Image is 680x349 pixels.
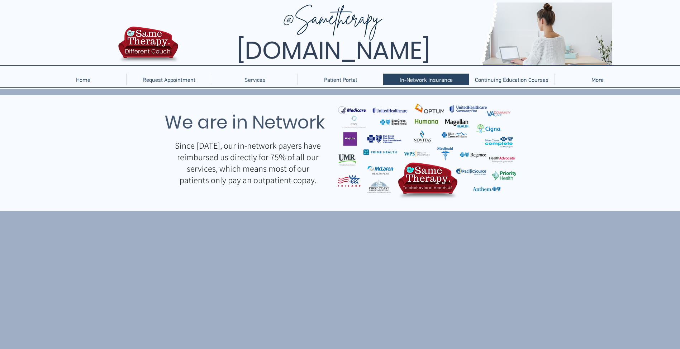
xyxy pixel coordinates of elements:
[383,74,469,85] a: In-Network Insurance
[72,74,94,85] p: Home
[320,74,361,85] p: Patient Portal
[588,74,607,85] p: More
[212,74,298,85] div: Services
[237,33,430,68] span: [DOMAIN_NAME]
[396,74,456,85] p: In-Network Insurance
[174,140,322,186] p: Since [DATE], our in-network payers have reimbursed us directly for 75% of all our services, whic...
[471,74,552,85] p: Continuing Education Courses
[40,74,640,85] nav: Site
[338,97,516,202] img: TelebehavioralHealth.US In-Network Insurances
[116,25,180,68] img: TBH.US
[165,110,325,135] span: We are in Network
[241,74,269,85] p: Services
[180,3,612,65] img: Same Therapy, Different Couch. TelebehavioralHealth.US
[40,74,126,85] a: Home
[139,74,199,85] p: Request Appointment
[469,74,555,85] a: Continuing Education Courses
[126,74,212,85] a: Request Appointment
[298,74,383,85] a: Patient Portal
